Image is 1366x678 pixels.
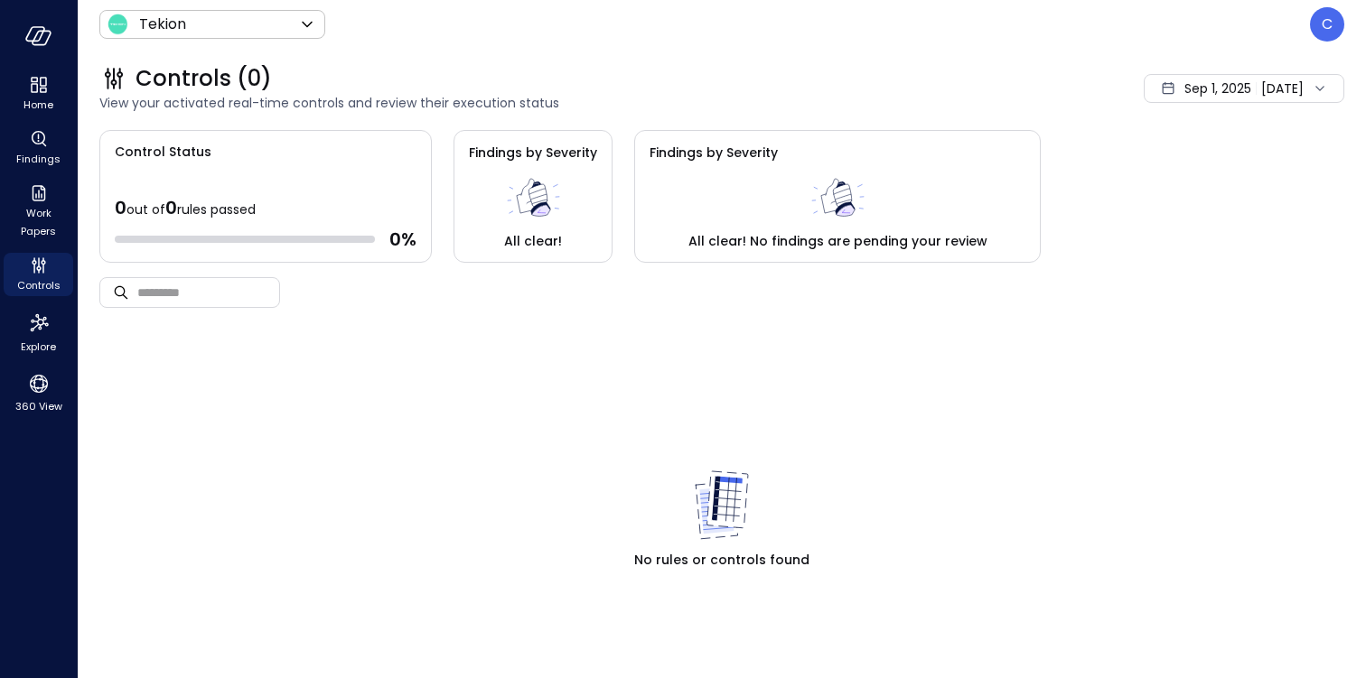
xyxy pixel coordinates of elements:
[177,200,256,218] span: rules passed
[1322,14,1333,35] p: C
[1184,79,1251,98] span: Sep 1, 2025
[4,72,73,116] div: Home
[23,96,53,114] span: Home
[99,93,902,113] span: View your activated real-time controls and review their execution status
[15,397,62,415] span: 360 View
[21,338,56,356] span: Explore
[4,126,73,170] div: Findings
[100,131,211,162] span: Control Status
[389,228,416,251] span: 0 %
[4,253,73,296] div: Controls
[17,276,61,294] span: Controls
[688,231,987,251] span: All clear! No findings are pending your review
[107,14,128,35] img: Icon
[126,200,165,218] span: out of
[634,550,809,570] span: No rules or controls found
[4,181,73,242] div: Work Papers
[4,307,73,358] div: Explore
[115,195,126,220] span: 0
[139,14,186,35] p: Tekion
[650,144,778,162] span: Findings by Severity
[165,195,177,220] span: 0
[4,368,73,417] div: 360 View
[469,144,597,162] span: Findings by Severity
[11,204,66,240] span: Work Papers
[136,64,272,93] span: Controls (0)
[1310,7,1344,42] div: Csamarpuri
[16,150,61,168] span: Findings
[504,231,562,251] span: All clear!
